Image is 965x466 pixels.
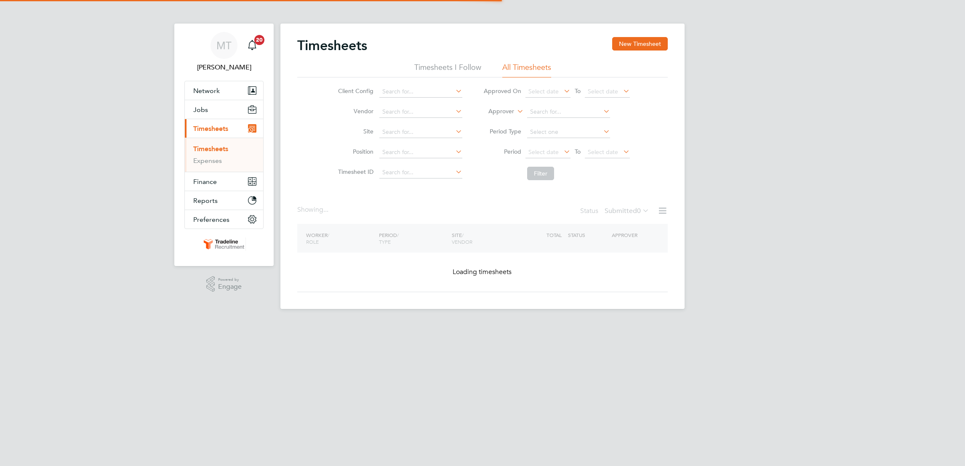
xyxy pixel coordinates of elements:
label: Vendor [336,107,373,115]
span: MT [216,40,232,51]
button: Jobs [185,100,263,119]
label: Timesheet ID [336,168,373,176]
div: Status [580,205,651,217]
span: Engage [218,283,242,290]
input: Search for... [379,106,462,118]
button: Filter [527,167,554,180]
span: Preferences [193,216,229,224]
span: Select date [588,148,618,156]
input: Search for... [379,86,462,98]
span: 20 [254,35,264,45]
span: Timesheets [193,125,228,133]
span: 0 [637,207,641,215]
button: Preferences [185,210,263,229]
span: Finance [193,178,217,186]
div: Showing [297,205,330,214]
input: Search for... [379,126,462,138]
span: To [572,85,583,96]
span: Marina Takkou [184,62,264,72]
label: Approved On [483,87,521,95]
span: Select date [528,88,559,95]
button: Reports [185,191,263,210]
li: All Timesheets [502,62,551,77]
a: Timesheets [193,145,228,153]
input: Search for... [379,146,462,158]
a: MT[PERSON_NAME] [184,32,264,72]
img: tradelinerecruitment-logo-retina.png [202,237,246,251]
label: Position [336,148,373,155]
nav: Main navigation [174,24,274,266]
label: Period Type [483,128,521,135]
button: Network [185,81,263,100]
span: Reports [193,197,218,205]
button: Finance [185,172,263,191]
h2: Timesheets [297,37,367,54]
button: Timesheets [185,119,263,138]
label: Site [336,128,373,135]
label: Approver [476,107,514,116]
input: Select one [527,126,610,138]
a: 20 [244,32,261,59]
span: Powered by [218,276,242,283]
span: ... [323,205,328,214]
input: Search for... [527,106,610,118]
label: Submitted [605,207,649,215]
span: Network [193,87,220,95]
li: Timesheets I Follow [414,62,481,77]
label: Client Config [336,87,373,95]
a: Expenses [193,157,222,165]
span: To [572,146,583,157]
label: Period [483,148,521,155]
a: Go to home page [184,237,264,251]
span: Jobs [193,106,208,114]
span: Select date [528,148,559,156]
span: Select date [588,88,618,95]
a: Powered byEngage [206,276,242,292]
div: Timesheets [185,138,263,172]
button: New Timesheet [612,37,668,51]
input: Search for... [379,167,462,178]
